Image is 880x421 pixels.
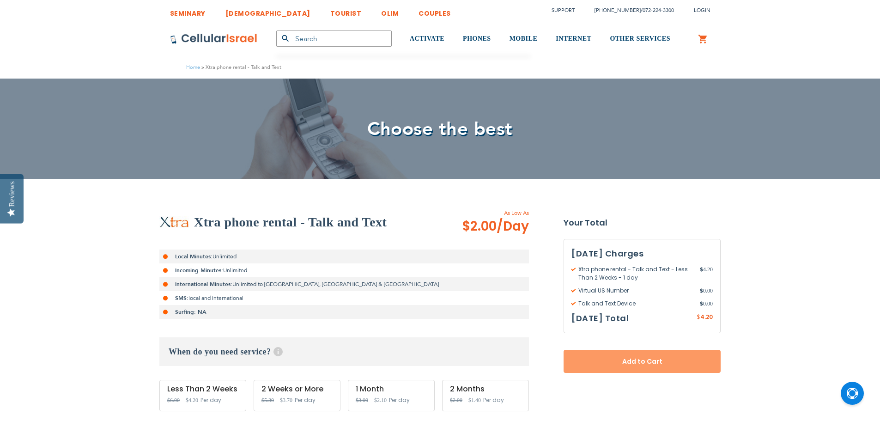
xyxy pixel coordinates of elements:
[700,287,703,295] span: $
[159,277,529,291] li: Unlimited to [GEOGRAPHIC_DATA], [GEOGRAPHIC_DATA] & [GEOGRAPHIC_DATA]
[410,35,444,42] span: ACTIVATE
[273,347,283,356] span: Help
[175,281,232,288] strong: International Minutes:
[700,287,713,295] span: 0.00
[167,397,180,403] span: $6.00
[700,265,713,282] span: 4.20
[468,397,481,403] span: $1.40
[556,22,591,56] a: INTERNET
[389,396,410,404] span: Per day
[437,209,529,217] span: As Low As
[356,397,368,403] span: $3.00
[374,397,387,403] span: $2.10
[159,216,189,228] img: Xtra phone rental - Talk and Text
[571,299,700,308] span: Talk and Text Device
[186,397,198,403] span: $4.20
[450,385,521,393] div: 2 Months
[463,22,491,56] a: PHONES
[170,33,258,44] img: Cellular Israel Logo
[552,7,575,14] a: Support
[159,263,529,277] li: Unlimited
[610,22,670,56] a: OTHER SERVICES
[700,299,703,308] span: $
[200,63,281,72] li: Xtra phone rental - Talk and Text
[462,217,529,236] span: $2.00
[585,4,674,17] li: /
[200,396,221,404] span: Per day
[483,396,504,404] span: Per day
[697,313,700,322] span: $
[700,299,713,308] span: 0.00
[175,253,212,260] strong: Local Minutes:
[556,35,591,42] span: INTERNET
[367,116,513,142] span: Choose the best
[8,181,16,207] div: Reviews
[356,385,427,393] div: 1 Month
[276,31,392,47] input: Search
[225,2,310,19] a: [DEMOGRAPHIC_DATA]
[450,397,462,403] span: $2.00
[643,7,674,14] a: 072-224-3300
[295,396,316,404] span: Per day
[167,385,238,393] div: Less Than 2 Weeks
[175,294,188,302] strong: SMS:
[700,265,703,274] span: $
[510,35,538,42] span: MOBILE
[175,308,206,316] strong: Surfing: NA
[700,313,713,321] span: 4.20
[381,2,399,19] a: OLIM
[159,337,529,366] h3: When do you need service?
[186,64,200,71] a: Home
[564,216,721,230] strong: Your Total
[175,267,223,274] strong: Incoming Minutes:
[571,287,700,295] span: Virtual US Number
[571,247,713,261] h3: [DATE] Charges
[159,250,529,263] li: Unlimited
[194,213,387,232] h2: Xtra phone rental - Talk and Text
[694,7,710,14] span: Login
[330,2,362,19] a: TOURIST
[610,35,670,42] span: OTHER SERVICES
[571,311,629,325] h3: [DATE] Total
[595,7,641,14] a: [PHONE_NUMBER]
[410,22,444,56] a: ACTIVATE
[571,265,700,282] span: Xtra phone rental - Talk and Text - Less Than 2 Weeks - 1 day
[510,22,538,56] a: MOBILE
[261,385,333,393] div: 2 Weeks or More
[497,217,529,236] span: /Day
[170,2,206,19] a: SEMINARY
[280,397,292,403] span: $3.70
[159,291,529,305] li: local and international
[261,397,274,403] span: $5.30
[463,35,491,42] span: PHONES
[419,2,451,19] a: COUPLES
